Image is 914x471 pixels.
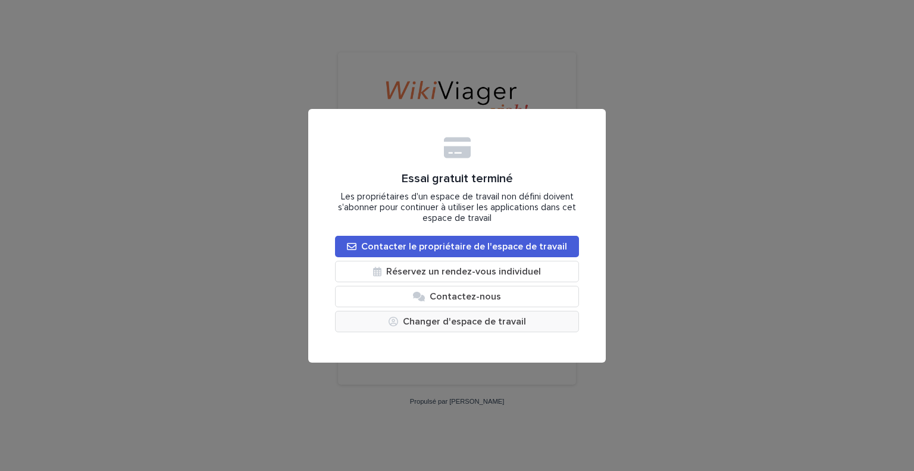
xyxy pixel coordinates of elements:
[402,173,513,185] font: Essai gratuit terminé
[430,292,501,301] font: Contactez-nous
[361,242,567,251] font: Contacter le propriétaire de l'espace de travail
[386,267,541,276] font: Réservez un rendez-vous individuel
[335,311,579,332] button: Changer d'espace de travail
[335,236,579,257] a: Contacter le propriétaire de l'espace de travail
[335,261,579,282] a: Réservez un rendez-vous individuel
[335,286,579,307] button: Contactez-nous
[338,192,576,223] font: Les propriétaires d'un espace de travail non défini doivent s'abonner pour continuer à utiliser l...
